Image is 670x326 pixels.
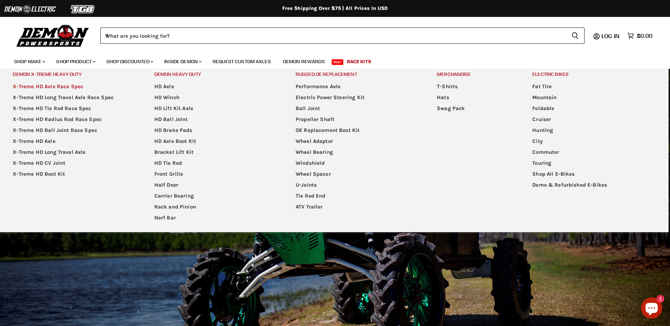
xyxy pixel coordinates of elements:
div: v 4.0.25 [20,11,35,17]
a: Demon Heavy Duty [146,69,285,80]
a: Merchandise [428,69,522,80]
a: City [523,136,663,147]
a: Half Door [146,180,285,191]
ul: Main menu [9,52,651,69]
a: Electric Power Steering Kit [287,92,427,103]
a: Shop Discounted [101,54,158,69]
img: Demon Electric Logo 2 [4,2,57,16]
img: tab_keywords_by_traffic_grey.svg [70,41,76,47]
a: X-Treme HD Boot Kit [4,169,144,180]
a: Nerf Bar [146,212,285,223]
div: Domain: [DOMAIN_NAME] [18,18,78,24]
a: $0.00 [624,31,656,41]
a: HD Axle Boot Kit [146,136,285,147]
a: Swag Pack [428,103,522,114]
a: Demo & Refurbished E-Bikes [523,180,663,191]
a: Demon X-treme Heavy Duty [4,69,144,80]
a: OE Replacement Boot Kit [287,125,427,136]
a: Shop Product [51,54,100,69]
a: Tie Rod End [287,191,427,201]
ul: Main menu [428,81,522,114]
a: X-Treme HD Axle Race Spec [4,81,144,92]
ul: Main menu [146,81,285,223]
a: Mountain [523,92,663,103]
div: Keywords by Traffic [78,42,119,46]
a: Rugged OE Replacement [287,69,427,80]
span: New! [332,59,344,65]
inbox-online-store-chat: Shopify online store chat [639,297,664,320]
a: X-Treme HD CV Joint [4,158,144,169]
a: Performance Axle [287,81,427,92]
img: TGB Logo 2 [57,2,109,16]
a: Propeller Shaft [287,114,427,125]
div: Free Shipping Over $75 | All Prices In USD [53,5,618,12]
a: X-Treme HD Axle [4,136,144,147]
a: Ball Joint [287,103,427,114]
a: Wheel Bearing [287,147,427,158]
a: Hats [428,92,522,103]
a: ATV Trailer [287,201,427,212]
a: Shop All E-Bikes [523,169,663,180]
span: $0.00 [637,32,652,39]
a: Foldable [523,103,663,114]
input: When autocomplete results are available use up and down arrows to review and enter to select [100,28,566,44]
a: X-Treme HD Ball Joint Race Spec [4,125,144,136]
a: Bracket Lift Kit [146,147,285,158]
a: T-Shirts [428,81,522,92]
a: X-Treme HD Tie Rod Race Spec [4,103,144,114]
a: HD Winch [146,92,285,103]
a: Race Kits [342,54,376,69]
button: Search [566,28,585,44]
a: Inside Demon [159,54,206,69]
a: Touring [523,158,663,169]
a: Windshield [287,158,427,169]
a: HD Tie Rod [146,158,285,169]
a: HD Ball Joint [146,114,285,125]
a: Wheel Spacer [287,169,427,180]
img: tab_domain_overview_orange.svg [19,41,25,47]
ul: Main menu [523,81,663,191]
img: logo_orange.svg [11,11,17,17]
a: HD Lift Kit Axle [146,103,285,114]
a: X-Treme HD Radius Rod Race Spec [4,114,144,125]
a: Hunting [523,125,663,136]
form: Product [100,28,585,44]
a: Request Custom Axles [207,54,276,69]
a: Carrier Bearing [146,191,285,201]
a: Cruiser [523,114,663,125]
a: Electric Bikes [523,69,663,80]
ul: Main menu [4,81,144,180]
a: Log in [598,33,624,39]
a: X-Treme HD Long Travel Axle [4,147,144,158]
a: Shop Make [9,54,49,69]
a: HD Brake Pads [146,125,285,136]
img: website_grey.svg [11,18,17,24]
a: Wheel Adaptor [287,136,427,147]
img: Demon Powersports [14,23,91,48]
a: U-Joints [287,180,427,191]
a: X-Treme HD Long Travel Axle Race Spec [4,92,144,103]
span: Log in [601,32,619,40]
a: Fat Tire [523,81,663,92]
a: Front Grille [146,169,285,180]
ul: Main menu [287,81,427,212]
div: Domain Overview [27,42,63,46]
a: Commuter [523,147,663,158]
a: HD Axle [146,81,285,92]
a: Rack and Pinion [146,201,285,212]
a: Demon Rewards [278,54,330,69]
